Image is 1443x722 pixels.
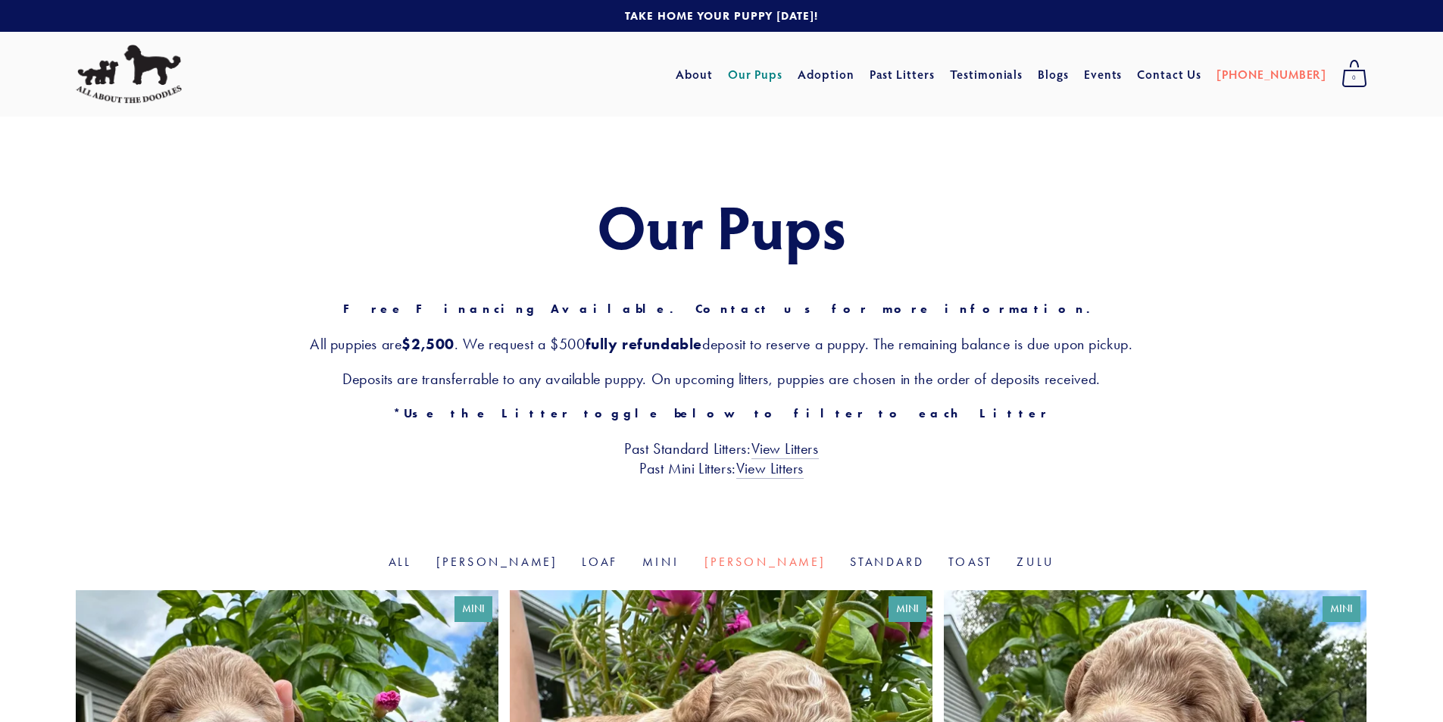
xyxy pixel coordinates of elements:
[582,555,618,569] a: Loaf
[1137,61,1201,88] a: Contact Us
[76,334,1367,354] h3: All puppies are . We request a $500 deposit to reserve a puppy. The remaining balance is due upon...
[586,335,703,353] strong: fully refundable
[642,555,679,569] a: Mini
[343,302,1100,316] strong: Free Financing Available. Contact us for more information.
[850,555,924,569] a: Standard
[76,369,1367,389] h3: Deposits are transferrable to any available puppy. On upcoming litters, puppies are chosen in the...
[389,555,412,569] a: All
[76,192,1367,259] h1: Our Pups
[948,555,992,569] a: Toast
[736,459,804,479] a: View Litters
[950,61,1023,88] a: Testimonials
[76,45,182,104] img: All About The Doodles
[798,61,854,88] a: Adoption
[1038,61,1069,88] a: Blogs
[436,555,558,569] a: [PERSON_NAME]
[76,439,1367,478] h3: Past Standard Litters: Past Mini Litters:
[393,406,1050,420] strong: *Use the Litter toggle below to filter to each Litter
[704,555,826,569] a: [PERSON_NAME]
[1341,68,1367,88] span: 0
[1334,55,1375,93] a: 0 items in cart
[1217,61,1326,88] a: [PHONE_NUMBER]
[1017,555,1054,569] a: Zulu
[1084,61,1123,88] a: Events
[401,335,454,353] strong: $2,500
[751,439,819,459] a: View Litters
[870,66,935,82] a: Past Litters
[728,61,783,88] a: Our Pups
[676,61,713,88] a: About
